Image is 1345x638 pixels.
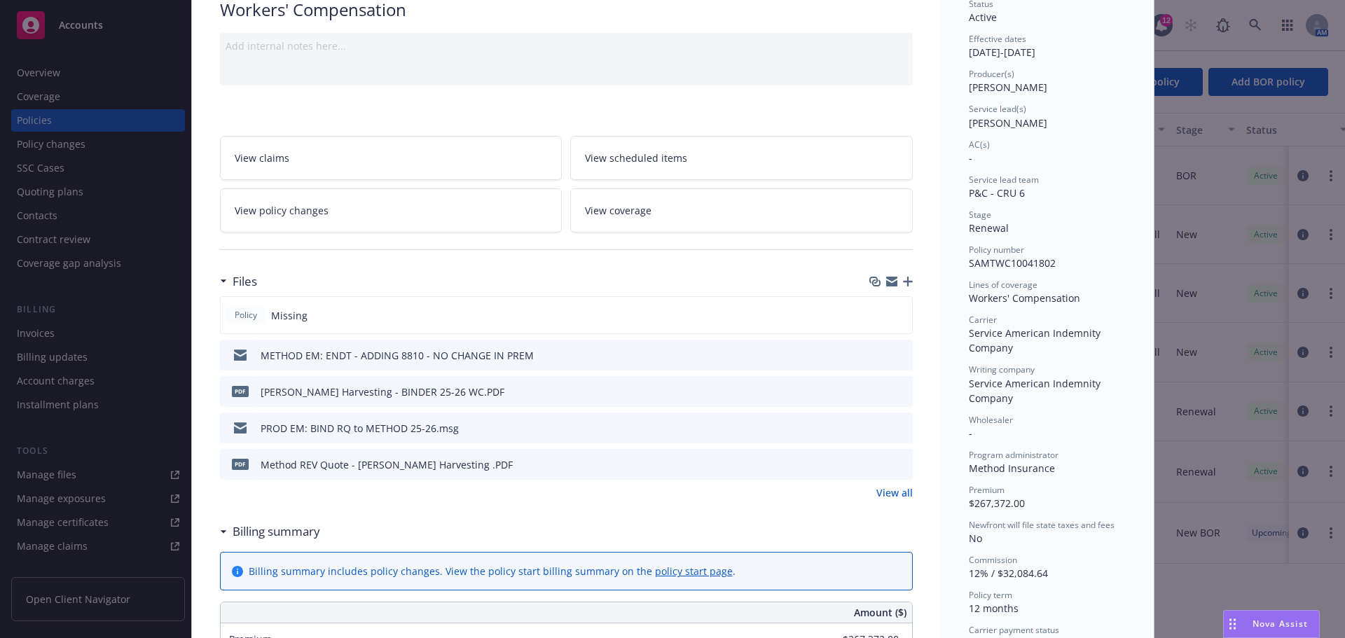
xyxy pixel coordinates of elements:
[232,386,249,396] span: PDF
[655,564,733,578] a: policy start page
[235,151,289,165] span: View claims
[969,414,1013,426] span: Wholesaler
[872,348,883,363] button: download file
[969,186,1025,200] span: P&C - CRU 6
[969,103,1026,115] span: Service lead(s)
[271,308,308,323] span: Missing
[969,11,997,24] span: Active
[1224,611,1241,637] div: Drag to move
[261,384,504,399] div: [PERSON_NAME] Harvesting - BINDER 25-26 WC.PDF
[895,348,907,363] button: preview file
[969,279,1037,291] span: Lines of coverage
[969,519,1115,531] span: Newfront will file state taxes and fees
[969,484,1005,496] span: Premium
[969,462,1055,475] span: Method Insurance
[876,485,913,500] a: View all
[220,188,563,233] a: View policy changes
[969,326,1103,354] span: Service American Indemnity Company
[585,151,687,165] span: View scheduled items
[969,244,1024,256] span: Policy number
[969,377,1103,405] span: Service American Indemnity Company
[969,151,972,165] span: -
[570,188,913,233] a: View coverage
[969,68,1014,80] span: Producer(s)
[854,605,906,620] span: Amount ($)
[969,291,1080,305] span: Workers' Compensation
[233,522,320,541] h3: Billing summary
[969,427,972,440] span: -
[261,348,534,363] div: METHOD EM: ENDT - ADDING 8810 - NO CHANGE IN PREM
[895,457,907,472] button: preview file
[969,497,1025,510] span: $267,372.00
[969,221,1009,235] span: Renewal
[969,449,1058,461] span: Program administrator
[235,203,329,218] span: View policy changes
[969,602,1019,615] span: 12 months
[232,459,249,469] span: PDF
[969,567,1048,580] span: 12% / $32,084.64
[220,522,320,541] div: Billing summary
[969,314,997,326] span: Carrier
[969,363,1035,375] span: Writing company
[969,81,1047,94] span: [PERSON_NAME]
[261,457,513,472] div: Method REV Quote - [PERSON_NAME] Harvesting .PDF
[585,203,651,218] span: View coverage
[220,136,563,180] a: View claims
[872,421,883,436] button: download file
[226,39,907,53] div: Add internal notes here...
[220,272,257,291] div: Files
[872,384,883,399] button: download file
[969,33,1026,45] span: Effective dates
[895,421,907,436] button: preview file
[895,384,907,399] button: preview file
[969,174,1039,186] span: Service lead team
[872,457,883,472] button: download file
[969,589,1012,601] span: Policy term
[570,136,913,180] a: View scheduled items
[969,554,1017,566] span: Commission
[233,272,257,291] h3: Files
[969,532,982,545] span: No
[249,564,736,578] div: Billing summary includes policy changes. View the policy start billing summary on the .
[1253,618,1308,630] span: Nova Assist
[969,209,991,221] span: Stage
[1223,610,1320,638] button: Nova Assist
[969,33,1126,60] div: [DATE] - [DATE]
[261,421,459,436] div: PROD EM: BIND RQ to METHOD 25-26.msg
[232,309,260,321] span: Policy
[969,139,990,151] span: AC(s)
[969,624,1059,636] span: Carrier payment status
[969,256,1056,270] span: SAMTWC10041802
[969,116,1047,130] span: [PERSON_NAME]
